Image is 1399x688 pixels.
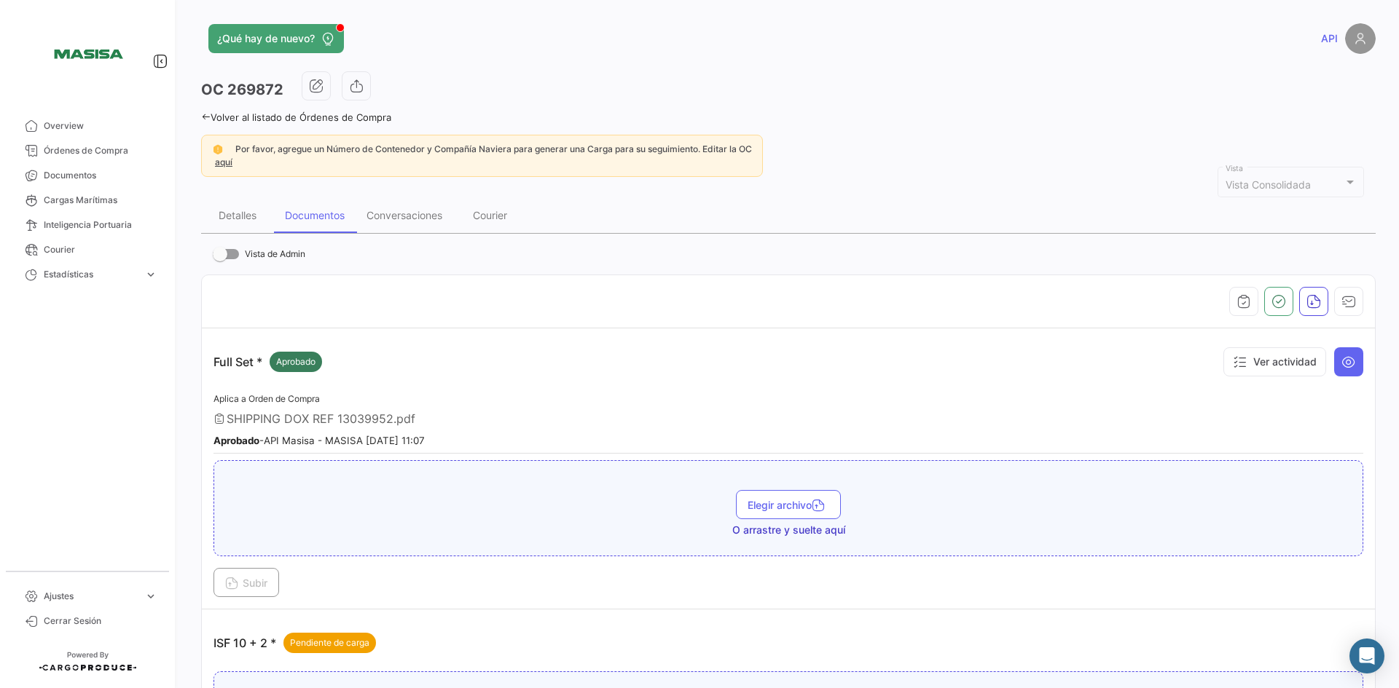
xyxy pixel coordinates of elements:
[12,188,163,213] a: Cargas Marítimas
[208,24,344,53] button: ¿Qué hay de nuevo?
[12,114,163,138] a: Overview
[144,590,157,603] span: expand_more
[12,163,163,188] a: Documentos
[44,144,157,157] span: Órdenes de Compra
[44,614,157,628] span: Cerrar Sesión
[219,209,256,221] div: Detalles
[736,490,841,519] button: Elegir archivo
[44,268,138,281] span: Estadísticas
[12,237,163,262] a: Courier
[213,435,259,446] b: Aprobado
[144,268,157,281] span: expand_more
[227,411,415,426] span: SHIPPING DOX REF 13039952.pdf
[1345,23,1376,54] img: placeholder-user.png
[44,243,157,256] span: Courier
[1223,347,1326,376] button: Ver actividad
[245,245,305,263] span: Vista de Admin
[1349,638,1384,673] div: Abrir Intercom Messenger
[12,138,163,163] a: Órdenes de Compra
[290,636,369,649] span: Pendiente de carga
[1321,31,1338,46] span: API
[213,633,376,653] p: ISF 10 + 2 *
[1226,178,1311,191] span: Vista Consolidada
[225,577,267,589] span: Subir
[367,209,442,221] div: Conversaciones
[44,194,157,207] span: Cargas Marítimas
[44,218,157,232] span: Inteligencia Portuaria
[276,355,316,368] span: Aprobado
[235,143,752,154] span: Por favor, agregue un Número de Contenedor y Compañía Naviera para generar una Carga para su segu...
[44,590,138,603] span: Ajustes
[748,499,829,511] span: Elegir archivo
[285,209,345,221] div: Documentos
[213,568,279,597] button: Subir
[473,209,507,221] div: Courier
[213,352,322,372] p: Full Set *
[201,111,391,123] a: Volver al listado de Órdenes de Compra
[212,157,235,167] a: aquí
[44,169,157,182] span: Documentos
[201,79,283,100] h3: OC 269872
[732,523,845,537] span: O arrastre y suelte aquí
[213,393,320,404] span: Aplica a Orden de Compra
[213,435,425,446] small: - API Masisa - MASISA [DATE] 11:07
[12,213,163,237] a: Inteligencia Portuaria
[217,31,315,46] span: ¿Qué hay de nuevo?
[51,17,124,90] img: 15387c4c-e724-47f0-87bd-6411474a3e21.png
[44,119,157,133] span: Overview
